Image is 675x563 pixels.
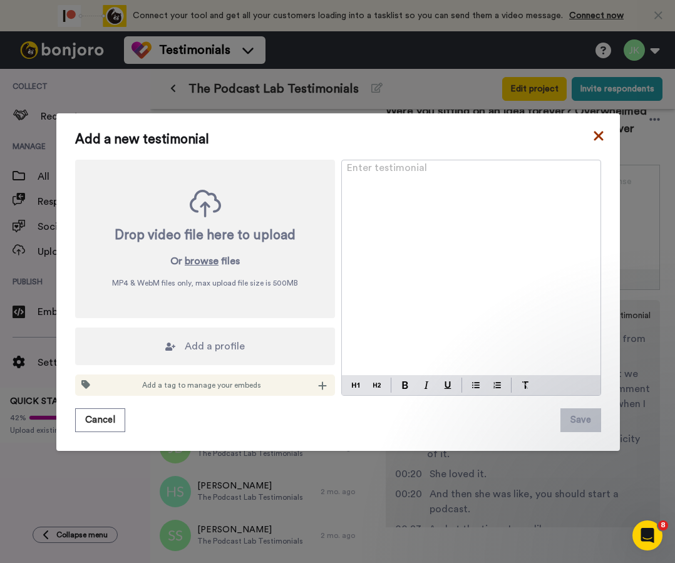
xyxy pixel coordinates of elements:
[142,380,261,390] span: Add a tag to manage your embeds
[185,254,219,269] button: browse
[115,227,296,244] div: Drop video file here to upload
[522,381,529,389] img: clear-format.svg
[493,380,501,390] img: numbered-block.svg
[170,254,240,269] p: Or files
[632,520,662,550] iframe: Intercom live chat
[112,278,298,288] span: MP4 & WebM files only, max upload file size is 500 MB
[560,408,601,432] button: Save
[472,380,480,390] img: bulleted-block.svg
[402,381,408,389] img: bold-mark.svg
[658,520,668,530] span: 8
[75,408,125,432] button: Cancel
[75,132,601,147] span: Add a new testimonial
[444,381,451,389] img: underline-mark.svg
[352,380,359,390] img: heading-one-block.svg
[424,381,429,389] img: italic-mark.svg
[185,339,245,354] span: Add a profile
[373,380,381,390] img: heading-two-block.svg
